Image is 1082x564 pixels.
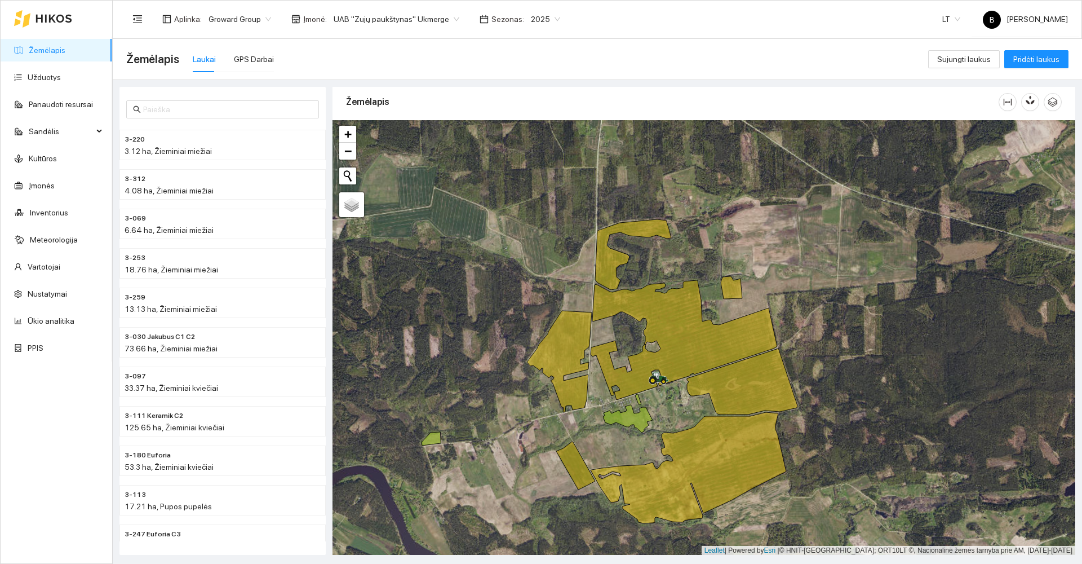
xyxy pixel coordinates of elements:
span: + [344,127,352,141]
span: Sujungti laukus [937,53,991,65]
span: B [990,11,995,29]
span: 3-180 Euforia [125,450,171,461]
button: column-width [999,93,1017,111]
span: 18.76 ha, Žieminiai miežiai [125,265,218,274]
span: 3-312 [125,174,145,184]
a: Inventorius [30,208,68,217]
div: GPS Darbai [234,53,274,65]
span: LT [942,11,960,28]
a: Meteorologija [30,235,78,244]
a: Vartotojai [28,262,60,271]
span: 53.3 ha, Žieminiai kviečiai [125,462,214,472]
span: 3-220 [125,134,145,145]
span: 3-253 [125,253,145,263]
span: layout [162,15,171,24]
a: Užduotys [28,73,61,82]
span: 3-030 Jakubus C1 C2 [125,332,195,342]
span: 3-113 [125,490,146,500]
span: 3-069 [125,213,146,224]
a: PPIS [28,343,43,352]
button: Sujungti laukus [928,50,1000,68]
a: Kultūros [29,154,57,163]
span: menu-fold [132,14,143,24]
a: Layers [339,192,364,217]
a: Esri [764,547,776,554]
button: menu-fold [126,8,149,30]
span: column-width [999,98,1016,107]
a: Zoom out [339,143,356,160]
span: 6.64 ha, Žieminiai miežiai [125,226,214,235]
span: Sandėlis [29,120,93,143]
span: 3-259 [125,292,145,303]
span: 3-097 [125,371,146,382]
a: Nustatymai [28,289,67,298]
span: search [133,105,141,113]
span: 33.37 ha, Žieminiai kviečiai [125,384,218,393]
span: | [778,547,779,554]
span: 13.13 ha, Žieminiai miežiai [125,305,217,314]
div: Žemėlapis [346,86,999,118]
span: Groward Group [209,11,271,28]
a: Įmonės [29,181,55,190]
a: Pridėti laukus [1004,55,1068,64]
input: Paieška [143,103,312,116]
a: Ūkio analitika [28,316,74,325]
span: − [344,144,352,158]
span: calendar [480,15,489,24]
span: 125.65 ha, Žieminiai kviečiai [125,423,224,432]
a: Žemėlapis [29,46,65,55]
a: Leaflet [704,547,725,554]
span: 2025 [531,11,560,28]
span: Sezonas : [491,13,524,25]
button: Pridėti laukus [1004,50,1068,68]
span: 3.12 ha, Žieminiai miežiai [125,147,212,156]
span: 4.08 ha, Žieminiai miežiai [125,186,214,195]
a: Zoom in [339,126,356,143]
span: Žemėlapis [126,50,179,68]
span: UAB "Zujų paukštynas" Ukmerge [334,11,459,28]
div: | Powered by © HNIT-[GEOGRAPHIC_DATA]; ORT10LT ©, Nacionalinė žemės tarnyba prie AM, [DATE]-[DATE] [702,546,1075,556]
span: Aplinka : [174,13,202,25]
span: 73.66 ha, Žieminiai miežiai [125,344,218,353]
span: [PERSON_NAME] [983,15,1068,24]
span: Pridėti laukus [1013,53,1059,65]
div: Laukai [193,53,216,65]
button: Initiate a new search [339,168,356,184]
span: shop [291,15,300,24]
span: Įmonė : [303,13,327,25]
span: 3-111 Keramik C2 [125,411,183,421]
span: 17.21 ha, Pupos pupelės [125,502,212,511]
span: 3-247 Euforia C3 [125,529,181,540]
a: Sujungti laukus [928,55,1000,64]
a: Panaudoti resursai [29,100,93,109]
